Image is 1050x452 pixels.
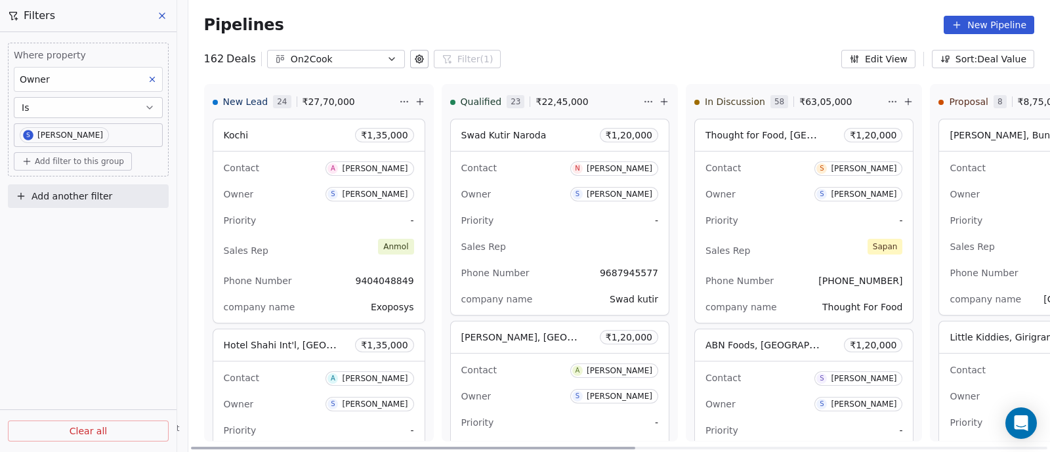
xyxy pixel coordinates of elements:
div: A [331,373,335,384]
div: [PERSON_NAME] [831,190,896,199]
div: Kochi₹1,35,000ContactA[PERSON_NAME]OwnerS[PERSON_NAME]Priority-Sales RepAnmolPhone Number94040488... [213,119,425,323]
span: Owner [950,189,980,199]
span: In Discussion [705,95,765,108]
div: Qualified23₹22,45,000 [450,85,640,119]
div: Thought for Food, [GEOGRAPHIC_DATA] - Food Consultant₹1,20,000ContactS[PERSON_NAME]OwnerS[PERSON_... [694,119,913,323]
div: [PERSON_NAME] [342,374,408,383]
span: Phone Number [461,268,530,278]
span: S [23,130,33,140]
div: A [331,163,335,174]
div: A [576,365,580,376]
span: - [899,214,902,227]
span: - [655,416,658,429]
span: Proposal [949,95,988,108]
span: Priority [224,215,257,226]
span: Thought For Food [822,302,902,312]
span: 8 [994,95,1007,108]
div: [PERSON_NAME] [342,190,408,199]
span: 23 [507,95,524,108]
span: company name [224,302,295,312]
span: ₹ 27,70,000 [303,95,355,108]
span: Phone Number [950,268,1018,278]
div: S [820,373,824,384]
span: ₹ 63,05,000 [799,95,852,108]
div: [PERSON_NAME] [587,392,652,401]
span: Kochi [224,130,249,140]
span: Qualified [461,95,502,108]
button: Edit View [841,50,915,68]
span: Contact [224,373,259,383]
div: S [576,189,579,199]
button: New Pipeline [944,16,1034,34]
div: Swad Kutir Naroda₹1,20,000ContactN[PERSON_NAME]OwnerS[PERSON_NAME]Priority-Sales RepPhone Number9... [450,119,669,316]
div: N [575,163,580,174]
span: Priority [950,215,982,226]
span: ₹ 1,35,000 [361,339,408,352]
span: ₹ 1,20,000 [606,129,652,142]
span: ₹ 1,35,000 [361,129,408,142]
span: - [411,424,414,437]
span: Anmol [378,239,413,255]
span: Contact [950,163,985,173]
div: S [331,399,335,409]
span: Sales Rep [461,241,506,252]
div: [PERSON_NAME] [831,164,896,173]
span: [PERSON_NAME], [GEOGRAPHIC_DATA], [GEOGRAPHIC_DATA] [461,331,742,343]
span: company name [461,294,533,304]
span: Contact [705,163,741,173]
span: Priority [461,417,494,428]
span: Swad kutir [610,294,658,304]
span: Priority [705,425,738,436]
div: 162 [204,51,256,67]
span: Priority [461,215,494,226]
span: Contact [461,163,497,173]
div: Open Intercom Messenger [1005,407,1037,439]
span: Phone Number [224,276,292,286]
span: Swad Kutir Naroda [461,130,547,140]
div: S [820,189,824,199]
span: Phone Number [705,276,774,286]
div: [PERSON_NAME] [587,164,652,173]
span: company name [705,302,777,312]
span: Thought for Food, [GEOGRAPHIC_DATA] - Food Consultant [705,129,971,141]
span: Contact [705,373,741,383]
span: Owner [705,399,736,409]
span: ₹ 1,20,000 [850,339,896,352]
div: [PERSON_NAME] [831,374,896,383]
span: Sales Rep [705,245,750,256]
span: - [899,424,902,437]
div: [PERSON_NAME] [342,400,408,409]
span: Exoposys [371,302,414,312]
span: Sapan [868,239,903,255]
span: Contact [461,365,497,375]
span: Filters [24,8,55,24]
span: Is [22,101,29,114]
span: 9404048849 [355,276,413,286]
span: - [655,214,658,227]
span: Priority [705,215,738,226]
span: Deals [226,51,256,67]
div: New Lead24₹27,70,000 [213,85,396,119]
a: Help & Support [106,423,179,434]
span: Contact [950,365,985,375]
div: [PERSON_NAME] [831,400,896,409]
span: Owner [705,189,736,199]
button: Is [14,97,163,118]
span: Pipelines [204,16,284,34]
span: 24 [273,95,291,108]
span: Owner [20,74,50,85]
span: Sales Rep [224,245,268,256]
span: Add filter to this group [35,156,124,167]
button: Filter(1) [434,50,501,68]
span: Where property [14,49,163,62]
span: Owner [224,399,254,409]
div: S [820,163,824,174]
div: S [820,399,824,409]
span: - [411,214,414,227]
span: Sales Rep [950,241,994,252]
div: [PERSON_NAME] [342,164,408,173]
span: ₹ 1,20,000 [850,129,896,142]
div: [PERSON_NAME] [37,131,103,140]
div: In Discussion58₹63,05,000 [694,85,885,119]
button: Sort: Deal Value [932,50,1034,68]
